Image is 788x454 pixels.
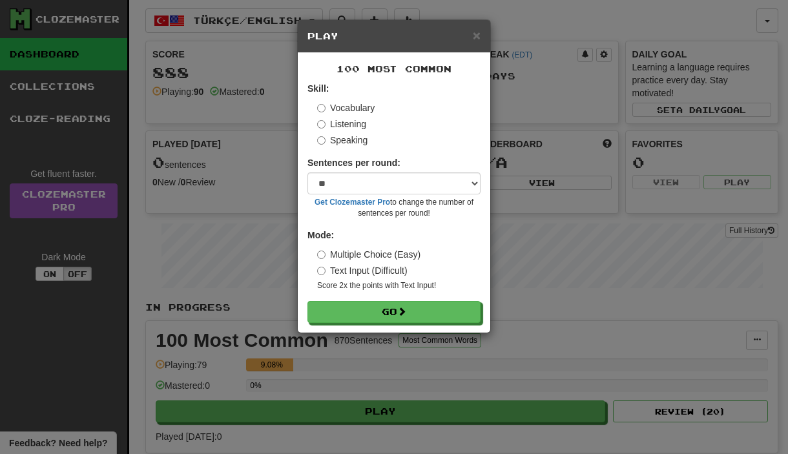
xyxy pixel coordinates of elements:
[317,267,326,275] input: Text Input (Difficult)
[317,134,368,147] label: Speaking
[307,230,334,240] strong: Mode:
[317,120,326,129] input: Listening
[317,136,326,145] input: Speaking
[317,248,420,261] label: Multiple Choice (Easy)
[317,104,326,112] input: Vocabulary
[307,83,329,94] strong: Skill:
[337,63,451,74] span: 100 Most Common
[315,198,390,207] a: Get Clozemaster Pro
[317,101,375,114] label: Vocabulary
[317,251,326,259] input: Multiple Choice (Easy)
[307,156,400,169] label: Sentences per round:
[473,28,481,42] button: Close
[473,28,481,43] span: ×
[317,264,408,277] label: Text Input (Difficult)
[307,301,481,323] button: Go
[307,197,481,219] small: to change the number of sentences per round!
[317,118,366,130] label: Listening
[317,280,481,291] small: Score 2x the points with Text Input !
[307,30,481,43] h5: Play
